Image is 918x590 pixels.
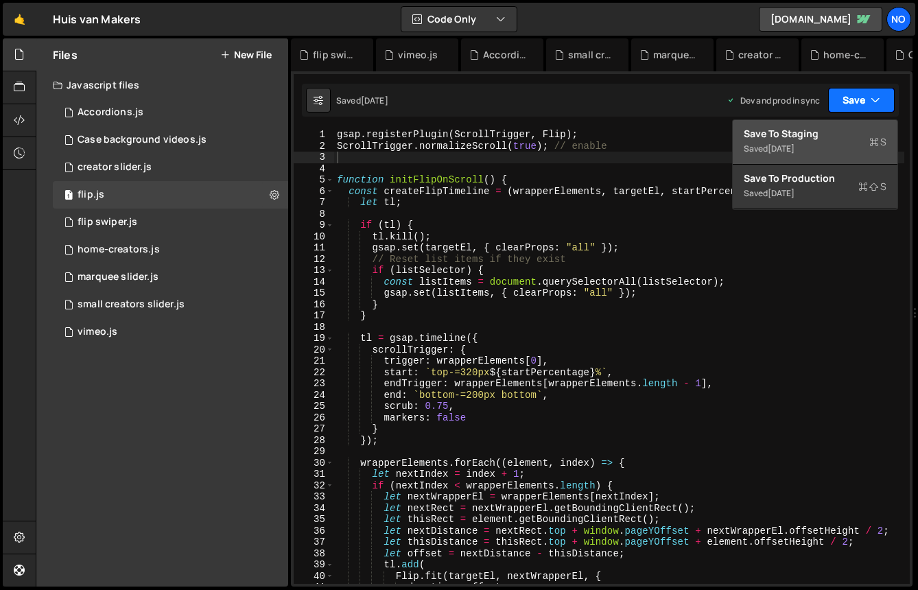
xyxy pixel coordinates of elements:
div: creator slider.js [78,161,152,174]
div: 31 [294,469,334,480]
a: [DOMAIN_NAME] [759,7,882,32]
div: 20 [294,344,334,356]
button: New File [220,49,272,60]
div: home-creators.js [78,244,160,256]
div: 25 [294,401,334,412]
div: Accordions.js [483,48,527,62]
div: flip swiper.js [78,216,137,228]
div: flip swiper.js [313,48,357,62]
span: S [869,135,886,149]
div: 12888/45825.js [53,209,288,236]
div: Saved [336,95,388,106]
div: 7 [294,197,334,209]
div: 1 [294,129,334,141]
div: vimeo.js [78,326,117,338]
span: S [858,180,886,193]
div: 12888/32546.js [53,236,288,263]
div: 4 [294,163,334,175]
div: 26 [294,412,334,424]
a: 🤙 [3,3,36,36]
div: Case background videos.js [78,134,207,146]
div: Saved [744,141,886,157]
button: Save to ProductionS Saved[DATE] [733,165,897,209]
div: 23 [294,378,334,390]
div: vimeo.js [398,48,438,62]
div: 40 [294,571,334,582]
div: 12888/31641.js [53,99,288,126]
div: 24 [294,390,334,401]
div: 32 [294,480,334,492]
div: 8 [294,209,334,220]
div: small creators slider.js [568,48,612,62]
a: No [886,7,911,32]
div: 39 [294,559,334,571]
div: 12888/45472.js [53,181,288,209]
div: 10 [294,231,334,243]
div: 27 [294,423,334,435]
div: 33 [294,491,334,503]
div: Save to Staging [744,127,886,141]
div: 15 [294,287,334,299]
div: Dev and prod in sync [727,95,820,106]
div: flip.js [78,189,104,201]
div: 16 [294,299,334,311]
div: 18 [294,322,334,333]
div: Huis van Makers [53,11,141,27]
div: creator slider.js [738,48,782,62]
div: Save to Production [744,172,886,185]
div: 37 [294,536,334,548]
div: 2 [294,141,334,152]
div: 3 [294,152,334,163]
div: Javascript files [36,71,288,99]
div: [DATE] [361,95,388,106]
div: 28 [294,435,334,447]
div: 12888/31623.js [53,154,288,181]
div: Saved [744,185,886,202]
div: 17 [294,310,334,322]
div: small creators slider.js [78,298,185,311]
div: 5 [294,174,334,186]
div: [DATE] [768,187,795,199]
div: 14 [294,276,334,288]
span: 1 [64,191,73,202]
div: 9 [294,220,334,231]
div: marquee slider.js [78,271,158,283]
div: 36 [294,526,334,537]
button: Save to StagingS Saved[DATE] [733,120,897,165]
div: 19 [294,333,334,344]
div: 30 [294,458,334,469]
div: 35 [294,514,334,526]
div: 11 [294,242,334,254]
div: 13 [294,265,334,276]
h2: Files [53,47,78,62]
div: marquee slider.js [653,48,697,62]
div: Accordions.js [78,106,143,119]
div: 12888/31629.js [53,291,288,318]
div: 6 [294,186,334,198]
button: Code Only [401,7,517,32]
div: 29 [294,446,334,458]
div: 12888/39782.js [53,263,288,291]
div: 12888/45310.js [53,126,288,154]
div: 12 [294,254,334,265]
div: 34 [294,503,334,515]
div: 21 [294,355,334,367]
div: [DATE] [768,143,795,154]
button: Save [828,88,895,113]
div: 38 [294,548,334,560]
div: 22 [294,367,334,379]
div: 12888/31622.js [53,318,288,346]
div: home-creators.js [823,48,867,62]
